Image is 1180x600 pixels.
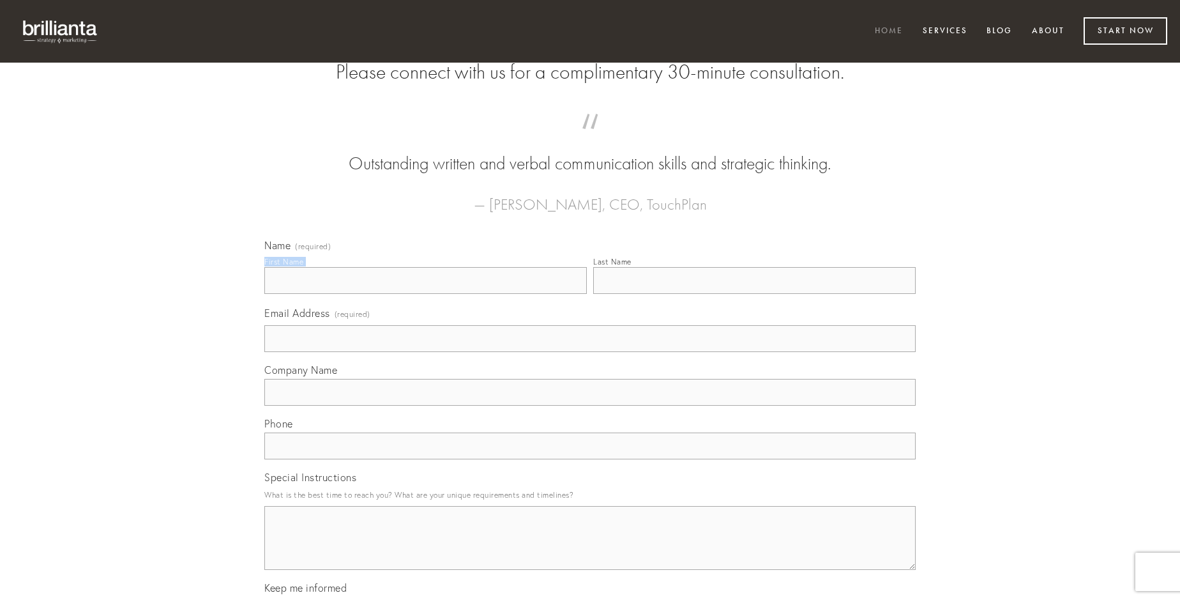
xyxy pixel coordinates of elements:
figcaption: — [PERSON_NAME], CEO, TouchPlan [285,176,895,217]
a: Services [914,21,976,42]
span: Company Name [264,364,337,376]
a: Blog [978,21,1020,42]
div: First Name [264,257,303,266]
a: About [1024,21,1073,42]
span: (required) [295,243,331,250]
span: “ [285,127,895,151]
span: Name [264,239,291,252]
p: What is the best time to reach you? What are your unique requirements and timelines? [264,486,916,504]
span: Phone [264,417,293,430]
span: Special Instructions [264,471,356,484]
span: Email Address [264,307,330,319]
h2: Please connect with us for a complimentary 30-minute consultation. [264,60,916,84]
span: Keep me informed [264,581,347,594]
blockquote: Outstanding written and verbal communication skills and strategic thinking. [285,127,895,176]
img: brillianta - research, strategy, marketing [13,13,109,50]
a: Start Now [1084,17,1167,45]
div: Last Name [593,257,632,266]
span: (required) [335,305,370,323]
a: Home [866,21,911,42]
